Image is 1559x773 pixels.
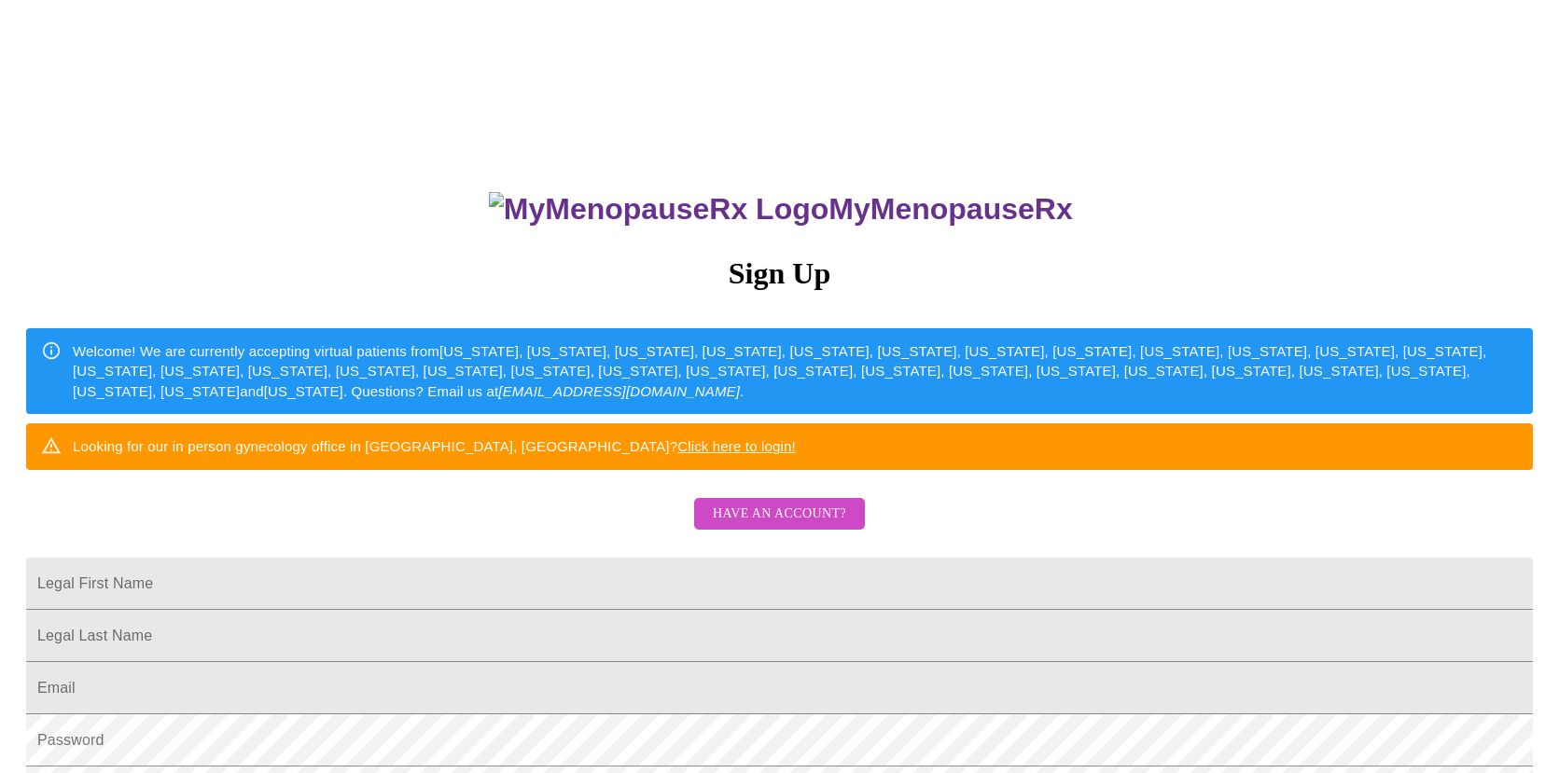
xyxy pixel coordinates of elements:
[26,256,1533,291] h3: Sign Up
[73,334,1518,408] div: Welcome! We are currently accepting virtual patients from [US_STATE], [US_STATE], [US_STATE], [US...
[29,192,1534,227] h3: MyMenopauseRx
[73,429,796,463] div: Looking for our in person gynecology office in [GEOGRAPHIC_DATA], [GEOGRAPHIC_DATA]?
[489,192,828,227] img: MyMenopauseRx Logo
[677,438,796,454] a: Click here to login!
[694,498,865,531] button: Have an account?
[498,383,740,399] em: [EMAIL_ADDRESS][DOMAIN_NAME]
[713,503,846,526] span: Have an account?
[689,518,870,533] a: Have an account?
